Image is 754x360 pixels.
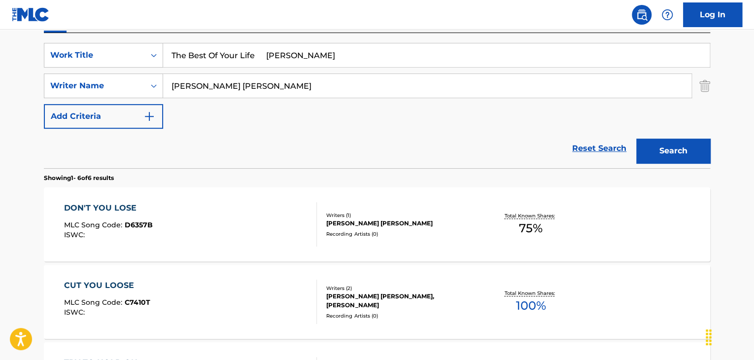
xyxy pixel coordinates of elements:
[44,43,710,168] form: Search Form
[64,202,153,214] div: DON'T YOU LOSE
[44,265,710,339] a: CUT YOU LOOSEMLC Song Code:C7410TISWC:Writers (2)[PERSON_NAME] [PERSON_NAME], [PERSON_NAME]Record...
[125,298,150,307] span: C7410T
[504,212,557,219] p: Total Known Shares:
[632,5,651,25] a: Public Search
[44,174,114,182] p: Showing 1 - 6 of 6 results
[657,5,677,25] div: Help
[515,297,546,315] span: 100 %
[326,292,475,310] div: [PERSON_NAME] [PERSON_NAME], [PERSON_NAME]
[143,110,155,122] img: 9d2ae6d4665cec9f34b9.svg
[44,104,163,129] button: Add Criteria
[50,49,139,61] div: Work Title
[326,285,475,292] div: Writers ( 2 )
[44,187,710,261] a: DON'T YOU LOSEMLC Song Code:D6357BISWC:Writers (1)[PERSON_NAME] [PERSON_NAME]Recording Artists (0...
[636,139,710,163] button: Search
[64,308,87,317] span: ISWC :
[326,312,475,320] div: Recording Artists ( 0 )
[50,80,139,92] div: Writer Name
[12,7,50,22] img: MLC Logo
[661,9,673,21] img: help
[683,2,742,27] a: Log In
[519,219,543,237] span: 75 %
[636,9,648,21] img: search
[64,220,125,229] span: MLC Song Code :
[705,313,754,360] iframe: Chat Widget
[699,73,710,98] img: Delete Criterion
[125,220,153,229] span: D6357B
[567,138,631,159] a: Reset Search
[326,219,475,228] div: [PERSON_NAME] [PERSON_NAME]
[326,230,475,238] div: Recording Artists ( 0 )
[64,280,150,291] div: CUT YOU LOOSE
[326,212,475,219] div: Writers ( 1 )
[64,230,87,239] span: ISWC :
[504,289,557,297] p: Total Known Shares:
[64,298,125,307] span: MLC Song Code :
[701,323,717,352] div: Drag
